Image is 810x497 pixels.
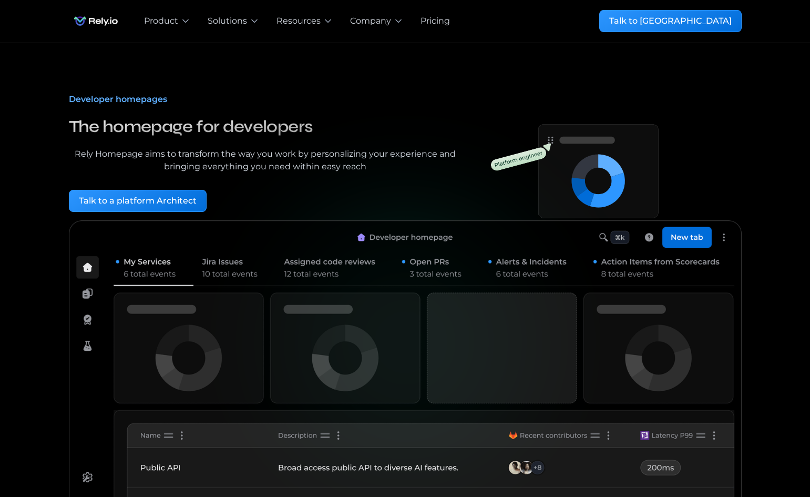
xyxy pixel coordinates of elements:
[79,195,197,207] div: Talk to a platform Architect
[69,114,463,139] h3: The homepage for developers
[69,11,123,32] img: Rely.io logo
[421,15,450,27] a: Pricing
[276,15,321,27] div: Resources
[69,148,463,173] div: Rely Homepage aims to transform the way you work by personalizing your experience and bringing ev...
[144,15,178,27] div: Product
[350,15,391,27] div: Company
[69,190,207,212] a: Talk to a platform Architect
[208,15,247,27] div: Solutions
[69,93,463,106] div: Developer homepages
[609,15,732,27] div: Talk to [GEOGRAPHIC_DATA]
[599,10,742,32] a: Talk to [GEOGRAPHIC_DATA]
